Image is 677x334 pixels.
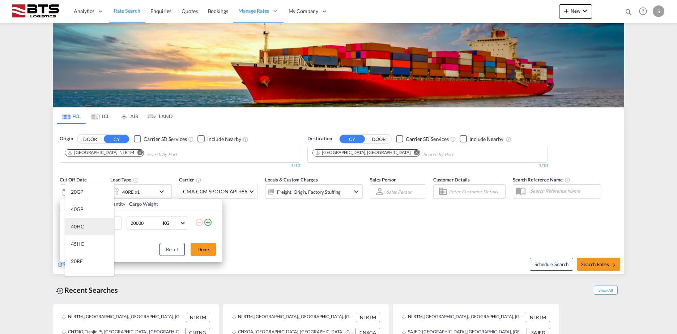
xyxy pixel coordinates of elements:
div: 20GP [71,188,84,196]
div: 20RE [71,258,83,265]
div: 45HC [71,240,84,248]
div: 40HC [71,223,84,230]
div: 40GP [71,206,84,213]
div: 40RE [71,275,83,282]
